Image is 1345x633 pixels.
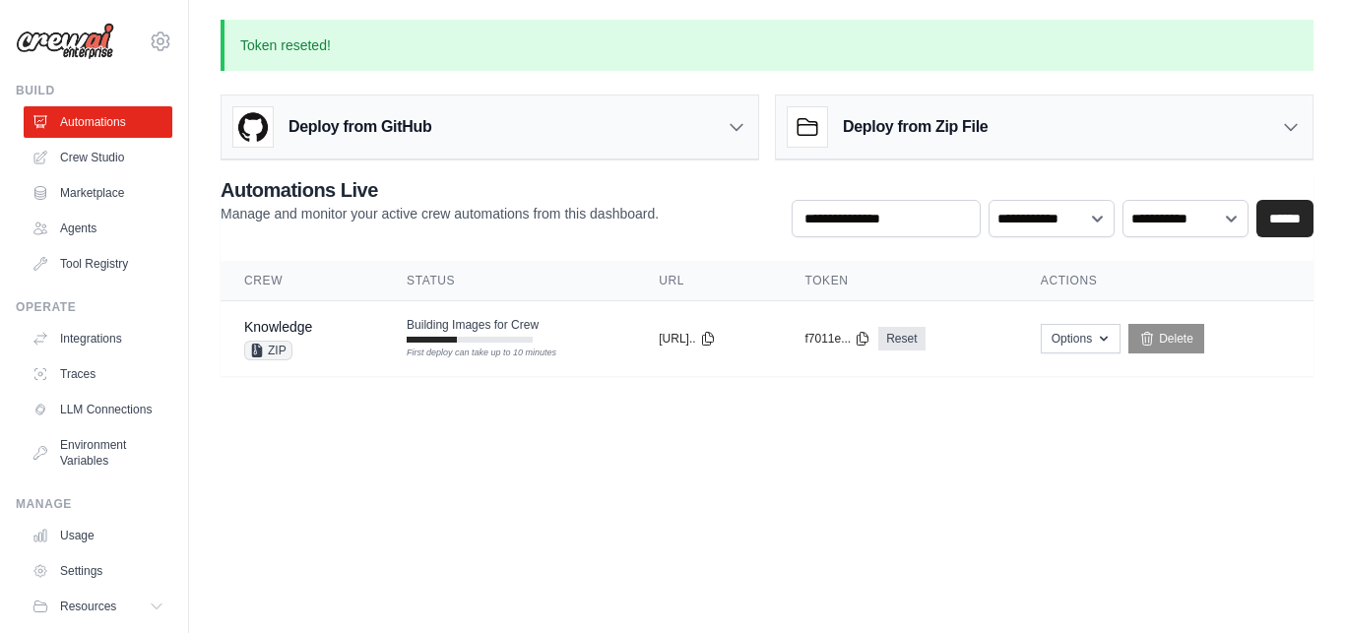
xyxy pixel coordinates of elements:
button: Options [1041,324,1121,353]
h3: Deploy from Zip File [843,115,988,139]
th: Actions [1017,261,1313,301]
a: Delete [1128,324,1204,353]
a: Usage [24,520,172,551]
div: Manage [16,496,172,512]
a: Agents [24,213,172,244]
span: Building Images for Crew [407,317,539,333]
a: Environment Variables [24,429,172,476]
a: Integrations [24,323,172,354]
img: GitHub Logo [233,107,273,147]
a: Traces [24,358,172,390]
h3: Deploy from GitHub [288,115,431,139]
span: ZIP [244,341,292,360]
div: Build [16,83,172,98]
p: Manage and monitor your active crew automations from this dashboard. [221,204,659,223]
a: Tool Registry [24,248,172,280]
a: Marketplace [24,177,172,209]
span: Resources [60,599,116,614]
th: Status [383,261,635,301]
div: First deploy can take up to 10 minutes [407,347,533,360]
button: Resources [24,591,172,622]
th: Token [781,261,1016,301]
a: Settings [24,555,172,587]
a: Reset [878,327,925,350]
th: URL [635,261,781,301]
a: Knowledge [244,319,312,335]
div: Operate [16,299,172,315]
p: Token reseted! [221,20,1313,71]
a: LLM Connections [24,394,172,425]
img: Logo [16,23,114,60]
th: Crew [221,261,383,301]
button: f7011e... [804,331,870,347]
a: Crew Studio [24,142,172,173]
a: Automations [24,106,172,138]
h2: Automations Live [221,176,659,204]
